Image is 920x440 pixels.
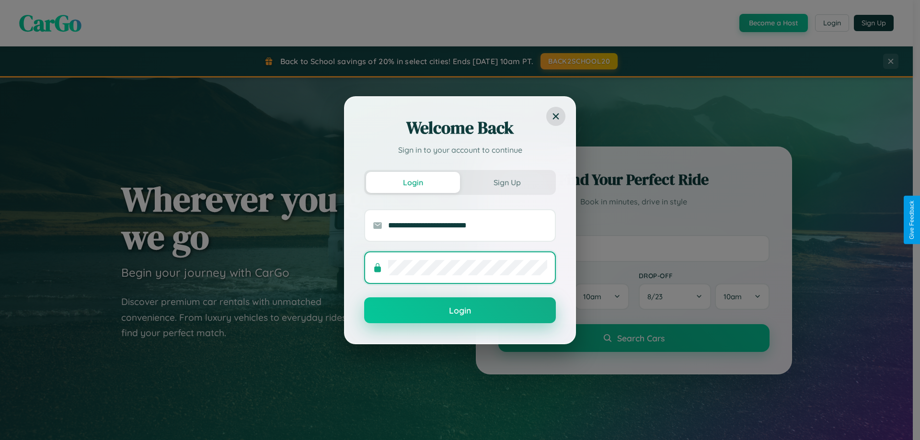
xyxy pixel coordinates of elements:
[366,172,460,193] button: Login
[908,201,915,239] div: Give Feedback
[364,144,556,156] p: Sign in to your account to continue
[460,172,554,193] button: Sign Up
[364,297,556,323] button: Login
[364,116,556,139] h2: Welcome Back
